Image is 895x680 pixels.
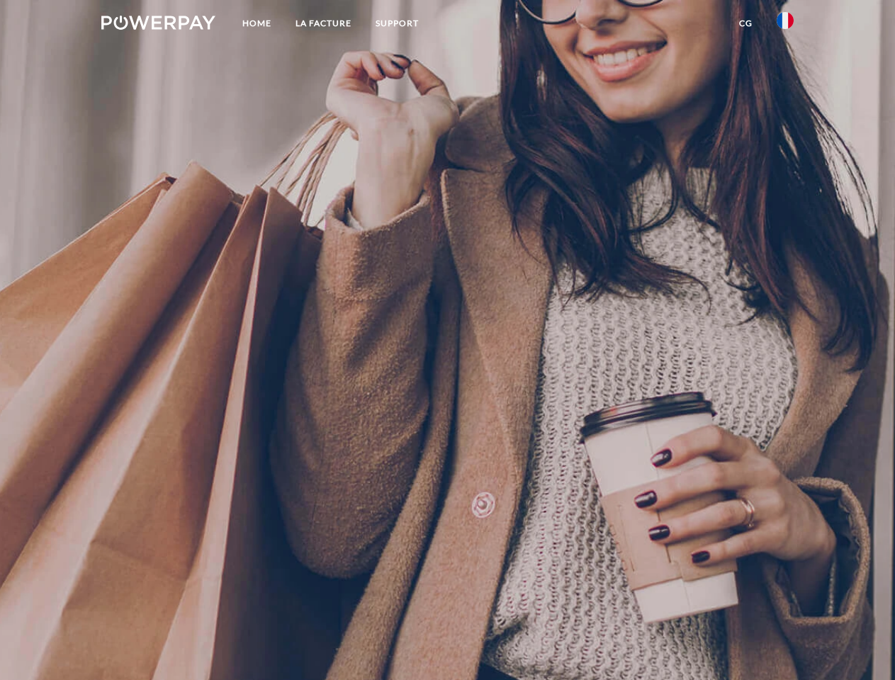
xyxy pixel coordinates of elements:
[230,11,283,36] a: Home
[364,11,431,36] a: Support
[777,12,794,29] img: fr
[727,11,765,36] a: CG
[101,16,215,30] img: logo-powerpay-white.svg
[283,11,364,36] a: LA FACTURE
